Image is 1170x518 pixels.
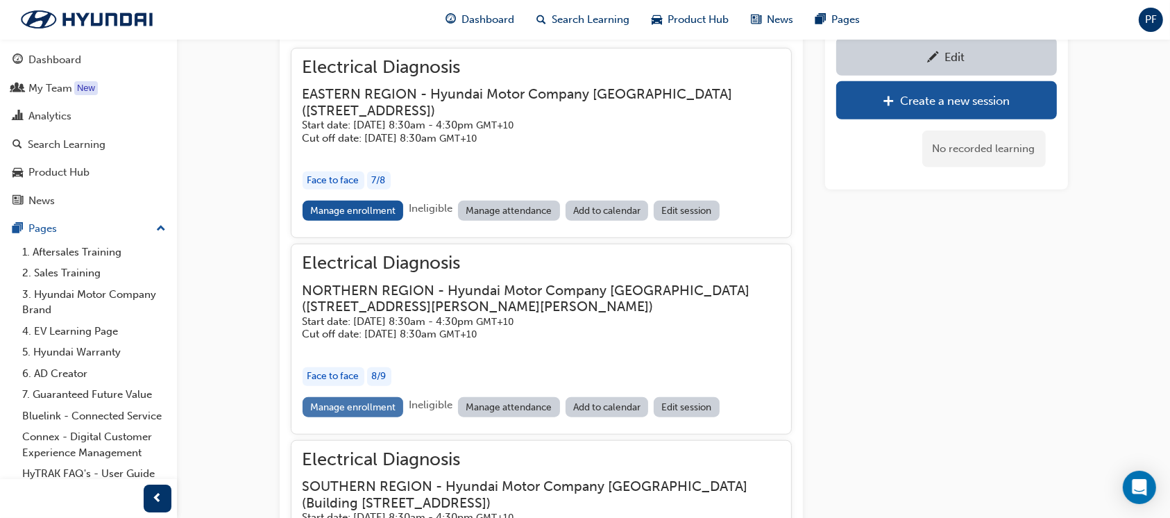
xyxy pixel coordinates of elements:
span: Australian Eastern Standard Time GMT+10 [440,133,477,144]
a: pages-iconPages [804,6,871,34]
a: search-iconSearch Learning [525,6,641,34]
span: PF [1145,12,1157,28]
span: prev-icon [153,490,163,508]
span: plus-icon [883,95,895,109]
span: Australian Eastern Standard Time GMT+10 [440,328,477,340]
button: Pages [6,216,171,242]
span: Electrical Diagnosis [303,256,780,271]
span: car-icon [652,11,662,28]
div: My Team [28,81,72,97]
span: Product Hub [668,12,729,28]
div: No recorded learning [922,131,1046,167]
span: people-icon [12,83,23,95]
a: Analytics [6,103,171,129]
span: up-icon [156,220,166,238]
span: Search Learning [552,12,629,28]
div: Face to face [303,172,364,190]
span: pencil-icon [928,51,940,65]
div: 8 / 9 [367,367,391,386]
button: Electrical DiagnosisNORTHERN REGION - Hyundai Motor Company [GEOGRAPHIC_DATA]([STREET_ADDRESS][PE... [303,256,780,422]
button: DashboardMy TeamAnalyticsSearch LearningProduct HubNews [6,44,171,216]
a: Create a new session [836,81,1057,119]
div: Edit [945,50,965,64]
button: PF [1139,8,1163,32]
a: Add to calendar [566,397,649,417]
img: Trak [7,5,167,34]
a: HyTRAK FAQ's - User Guide [17,463,171,485]
div: Analytics [28,108,71,124]
div: Product Hub [28,165,90,181]
a: Product Hub [6,160,171,185]
span: search-icon [536,11,546,28]
span: Ineligible [409,399,452,411]
a: 2. Sales Training [17,262,171,284]
a: 3. Hyundai Motor Company Brand [17,284,171,321]
a: guage-iconDashboard [434,6,525,34]
h3: EASTERN REGION - Hyundai Motor Company [GEOGRAPHIC_DATA] ( [STREET_ADDRESS] ) [303,86,758,119]
h5: Cut off date: [DATE] 8:30am [303,132,758,145]
div: Create a new session [900,94,1010,108]
a: car-iconProduct Hub [641,6,740,34]
a: 5. Hyundai Warranty [17,342,171,363]
h3: NORTHERN REGION - Hyundai Motor Company [GEOGRAPHIC_DATA] ( [STREET_ADDRESS][PERSON_NAME][PERSON_... [303,283,758,315]
span: chart-icon [12,110,23,123]
h3: SOUTHERN REGION - Hyundai Motor Company [GEOGRAPHIC_DATA] ( Building [STREET_ADDRESS] ) [303,478,758,511]
span: news-icon [12,195,23,208]
span: Australian Eastern Standard Time GMT+10 [477,119,514,131]
h5: Cut off date: [DATE] 8:30am [303,328,758,341]
span: Electrical Diagnosis [303,452,780,468]
div: Open Intercom Messenger [1123,471,1156,504]
span: news-icon [751,11,761,28]
a: Edit session [654,201,720,221]
span: Australian Eastern Standard Time GMT+10 [477,316,514,328]
span: pages-icon [815,11,826,28]
a: Connex - Digital Customer Experience Management [17,426,171,463]
span: pages-icon [12,223,23,235]
a: Bluelink - Connected Service [17,406,171,427]
span: guage-icon [446,11,456,28]
span: Electrical Diagnosis [303,60,780,76]
a: Edit [836,37,1057,76]
a: Search Learning [6,132,171,158]
a: 1. Aftersales Training [17,242,171,263]
h5: Start date: [DATE] 8:30am - 4:30pm [303,315,758,328]
a: news-iconNews [740,6,804,34]
span: News [767,12,793,28]
a: 7. Guaranteed Future Value [17,384,171,406]
span: Pages [831,12,860,28]
span: car-icon [12,167,23,179]
a: 4. EV Learning Page [17,321,171,342]
div: Dashboard [28,52,81,68]
a: Add to calendar [566,201,649,221]
a: Manage attendance [458,201,560,221]
span: guage-icon [12,54,23,67]
span: Ineligible [409,202,452,215]
div: Face to face [303,367,364,386]
a: Manage enrollment [303,201,404,221]
a: Manage attendance [458,397,560,417]
a: Edit session [654,397,720,417]
div: 7 / 8 [367,172,391,190]
div: News [28,193,55,209]
button: Electrical DiagnosisEASTERN REGION - Hyundai Motor Company [GEOGRAPHIC_DATA]([STREET_ADDRESS])Sta... [303,60,780,226]
a: My Team [6,76,171,101]
span: search-icon [12,139,22,151]
div: Tooltip anchor [74,81,98,95]
a: Manage enrollment [303,397,404,417]
div: Search Learning [28,137,105,153]
h5: Start date: [DATE] 8:30am - 4:30pm [303,119,758,132]
a: Dashboard [6,47,171,73]
span: Dashboard [461,12,514,28]
div: Pages [28,221,57,237]
a: News [6,188,171,214]
a: 6. AD Creator [17,363,171,385]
